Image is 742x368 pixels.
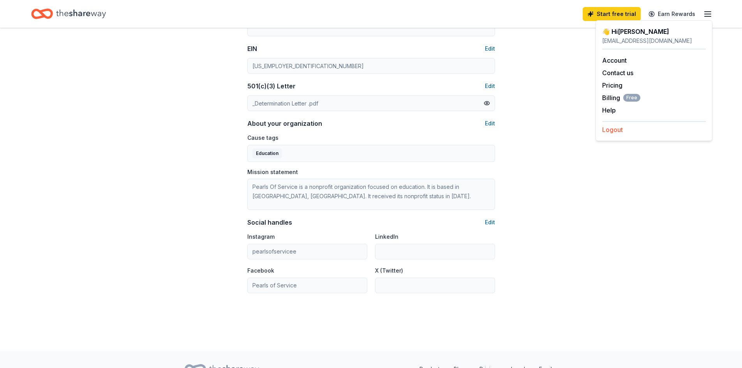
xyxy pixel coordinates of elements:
[31,5,106,23] a: Home
[602,125,623,134] button: Logout
[583,7,641,21] a: Start free trial
[247,218,292,227] div: Social handles
[247,58,495,74] input: 12-3456789
[602,81,622,89] a: Pricing
[247,233,275,241] label: Instagram
[375,233,398,241] label: LinkedIn
[247,44,257,53] div: EIN
[602,68,633,77] button: Contact us
[247,179,495,210] textarea: Pearls Of Service is a nonprofit organization focused on education. It is based in [GEOGRAPHIC_DA...
[602,36,706,46] div: [EMAIL_ADDRESS][DOMAIN_NAME]
[602,27,706,36] div: 👋 Hi [PERSON_NAME]
[375,267,403,275] label: X (Twitter)
[485,44,495,53] button: Edit
[623,94,640,102] span: Free
[247,145,495,162] button: Education
[602,56,627,64] a: Account
[602,106,616,115] button: Help
[485,218,495,227] button: Edit
[247,81,296,91] div: 501(c)(3) Letter
[644,7,700,21] a: Earn Rewards
[247,134,278,142] label: Cause tags
[485,119,495,128] button: Edit
[252,99,318,107] div: _Determination Letter .pdf
[247,267,274,275] label: Facebook
[602,93,640,102] button: BillingFree
[485,81,495,91] button: Edit
[602,93,640,102] span: Billing
[247,119,322,128] div: About your organization
[252,148,282,158] div: Education
[247,168,298,176] label: Mission statement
